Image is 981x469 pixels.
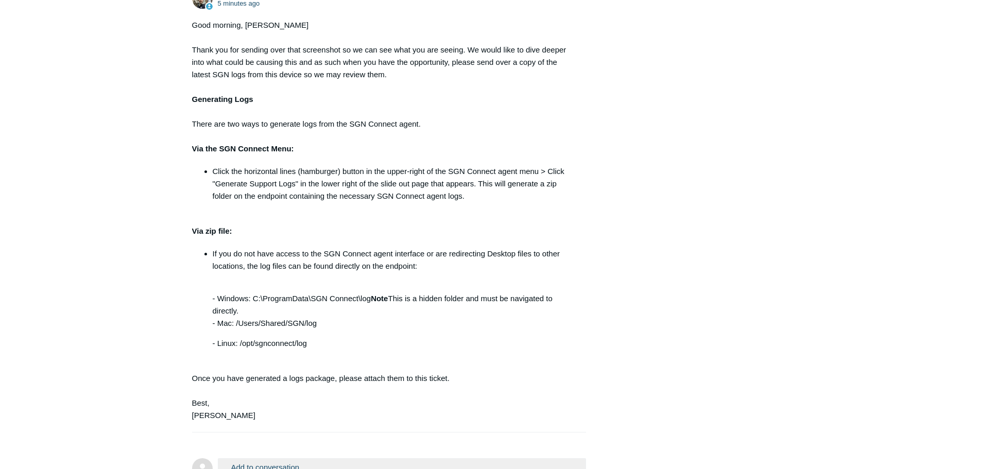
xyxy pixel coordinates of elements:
li: Click the horizontal lines (hamburger) button in the upper-right of the SGN Connect agent menu > ... [213,165,576,202]
strong: Via the SGN Connect Menu: [192,144,294,153]
p: - Windows: C:\ProgramData\SGN Connect\log This is a hidden folder and must be navigated to direct... [213,280,576,329]
div: Good morning, [PERSON_NAME] Thank you for sending over that screenshot so we can see what you are... [192,19,576,422]
p: If you do not have access to the SGN Connect agent interface or are redirecting Desktop files to ... [213,248,576,272]
strong: Generating Logs [192,95,253,103]
strong: Via zip file: [192,227,232,235]
p: - Linux: /opt/sgnconnect/log [213,337,576,350]
strong: Note [371,294,388,303]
